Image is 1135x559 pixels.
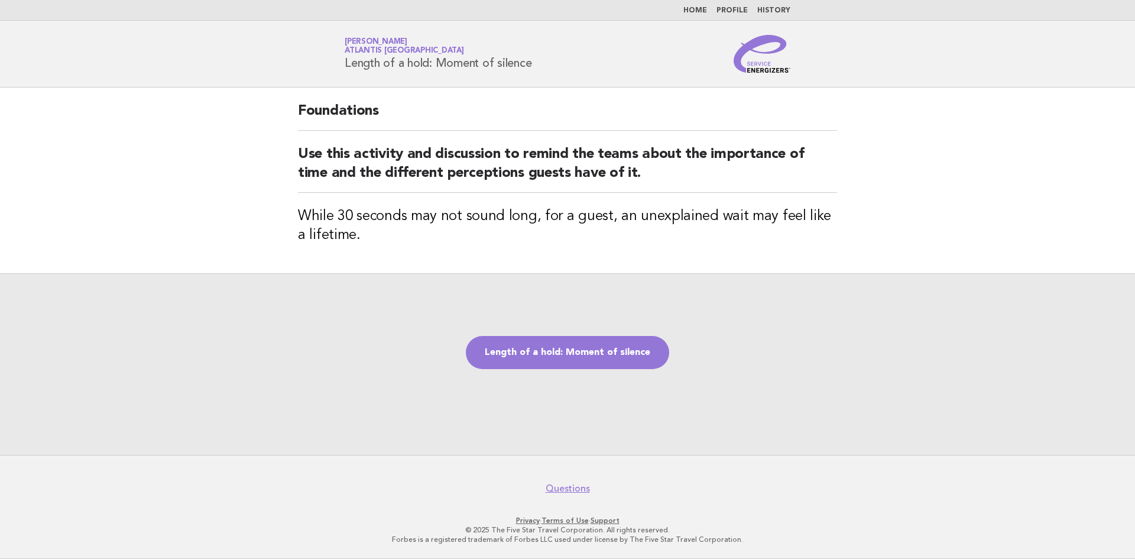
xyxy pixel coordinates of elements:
a: Length of a hold: Moment of silence [466,336,669,369]
h2: Use this activity and discussion to remind the teams about the importance of time and the differe... [298,145,837,193]
h1: Length of a hold: Moment of silence [345,38,531,69]
h3: While 30 seconds may not sound long, for a guest, an unexplained wait may feel like a lifetime. [298,207,837,245]
p: Forbes is a registered trademark of Forbes LLC used under license by The Five Star Travel Corpora... [206,535,929,544]
a: Terms of Use [541,516,589,525]
a: [PERSON_NAME]Atlantis [GEOGRAPHIC_DATA] [345,38,464,54]
span: Atlantis [GEOGRAPHIC_DATA] [345,47,464,55]
a: Privacy [516,516,540,525]
img: Service Energizers [734,35,790,73]
a: Profile [716,7,748,14]
h2: Foundations [298,102,837,131]
a: Questions [546,483,590,495]
p: · · [206,516,929,525]
a: Support [591,516,620,525]
p: © 2025 The Five Star Travel Corporation. All rights reserved. [206,525,929,535]
a: History [757,7,790,14]
a: Home [683,7,707,14]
